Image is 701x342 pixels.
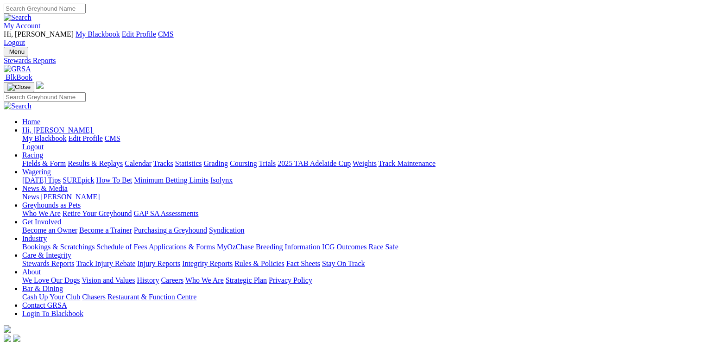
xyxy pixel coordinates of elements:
[22,234,47,242] a: Industry
[6,73,32,81] span: BlkBook
[137,260,180,267] a: Injury Reports
[4,47,28,57] button: Toggle navigation
[22,276,80,284] a: We Love Our Dogs
[22,201,81,209] a: Greyhounds as Pets
[69,134,103,142] a: Edit Profile
[4,30,697,47] div: My Account
[4,65,31,73] img: GRSA
[22,218,61,226] a: Get Involved
[4,57,697,65] a: Stewards Reports
[82,293,196,301] a: Chasers Restaurant & Function Centre
[158,30,174,38] a: CMS
[105,134,120,142] a: CMS
[269,276,312,284] a: Privacy Policy
[368,243,398,251] a: Race Safe
[4,13,32,22] img: Search
[22,293,697,301] div: Bar & Dining
[226,276,267,284] a: Strategic Plan
[4,22,41,30] a: My Account
[22,260,74,267] a: Stewards Reports
[259,159,276,167] a: Trials
[7,83,31,91] img: Close
[4,4,86,13] input: Search
[4,325,11,333] img: logo-grsa-white.png
[256,243,320,251] a: Breeding Information
[210,176,233,184] a: Isolynx
[13,335,20,342] img: twitter.svg
[4,92,86,102] input: Search
[122,30,156,38] a: Edit Profile
[22,151,43,159] a: Racing
[230,159,257,167] a: Coursing
[4,73,32,81] a: BlkBook
[22,168,51,176] a: Wagering
[41,193,100,201] a: [PERSON_NAME]
[4,38,25,46] a: Logout
[22,209,697,218] div: Greyhounds as Pets
[22,159,697,168] div: Racing
[22,226,77,234] a: Become an Owner
[22,126,92,134] span: Hi, [PERSON_NAME]
[217,243,254,251] a: MyOzChase
[9,48,25,55] span: Menu
[22,134,697,151] div: Hi, [PERSON_NAME]
[22,276,697,285] div: About
[134,209,199,217] a: GAP SA Assessments
[22,293,80,301] a: Cash Up Your Club
[22,243,95,251] a: Bookings & Scratchings
[96,176,133,184] a: How To Bet
[22,126,94,134] a: Hi, [PERSON_NAME]
[322,243,366,251] a: ICG Outcomes
[4,82,34,92] button: Toggle navigation
[353,159,377,167] a: Weights
[22,184,68,192] a: News & Media
[22,176,61,184] a: [DATE] Tips
[4,30,74,38] span: Hi, [PERSON_NAME]
[182,260,233,267] a: Integrity Reports
[22,176,697,184] div: Wagering
[76,260,135,267] a: Track Injury Rebate
[76,30,120,38] a: My Blackbook
[137,276,159,284] a: History
[22,143,44,151] a: Logout
[185,276,224,284] a: Who We Are
[82,276,135,284] a: Vision and Values
[22,243,697,251] div: Industry
[286,260,320,267] a: Fact Sheets
[125,159,152,167] a: Calendar
[68,159,123,167] a: Results & Replays
[22,301,67,309] a: Contact GRSA
[22,193,39,201] a: News
[22,193,697,201] div: News & Media
[22,251,71,259] a: Care & Integrity
[379,159,436,167] a: Track Maintenance
[22,134,67,142] a: My Blackbook
[134,226,207,234] a: Purchasing a Greyhound
[63,209,132,217] a: Retire Your Greyhound
[209,226,244,234] a: Syndication
[22,159,66,167] a: Fields & Form
[322,260,365,267] a: Stay On Track
[96,243,147,251] a: Schedule of Fees
[22,285,63,292] a: Bar & Dining
[22,310,83,317] a: Login To Blackbook
[22,268,41,276] a: About
[161,276,183,284] a: Careers
[22,226,697,234] div: Get Involved
[22,260,697,268] div: Care & Integrity
[153,159,173,167] a: Tracks
[234,260,284,267] a: Rules & Policies
[278,159,351,167] a: 2025 TAB Adelaide Cup
[4,102,32,110] img: Search
[4,335,11,342] img: facebook.svg
[79,226,132,234] a: Become a Trainer
[134,176,208,184] a: Minimum Betting Limits
[149,243,215,251] a: Applications & Forms
[204,159,228,167] a: Grading
[36,82,44,89] img: logo-grsa-white.png
[22,118,40,126] a: Home
[22,209,61,217] a: Who We Are
[63,176,94,184] a: SUREpick
[175,159,202,167] a: Statistics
